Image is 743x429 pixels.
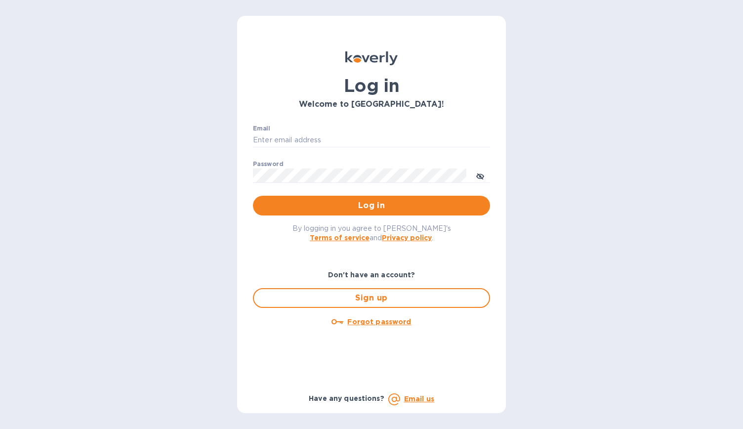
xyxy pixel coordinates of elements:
[328,271,415,279] b: Don't have an account?
[292,224,451,242] span: By logging in you agree to [PERSON_NAME]'s and .
[310,234,370,242] a: Terms of service
[261,200,482,212] span: Log in
[253,288,490,308] button: Sign up
[253,75,490,96] h1: Log in
[253,100,490,109] h3: Welcome to [GEOGRAPHIC_DATA]!
[253,196,490,215] button: Log in
[470,166,490,185] button: toggle password visibility
[262,292,481,304] span: Sign up
[253,133,490,148] input: Enter email address
[253,126,270,131] label: Email
[253,161,283,167] label: Password
[345,51,398,65] img: Koverly
[347,318,411,326] u: Forgot password
[404,395,434,403] a: Email us
[382,234,432,242] a: Privacy policy
[309,394,384,402] b: Have any questions?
